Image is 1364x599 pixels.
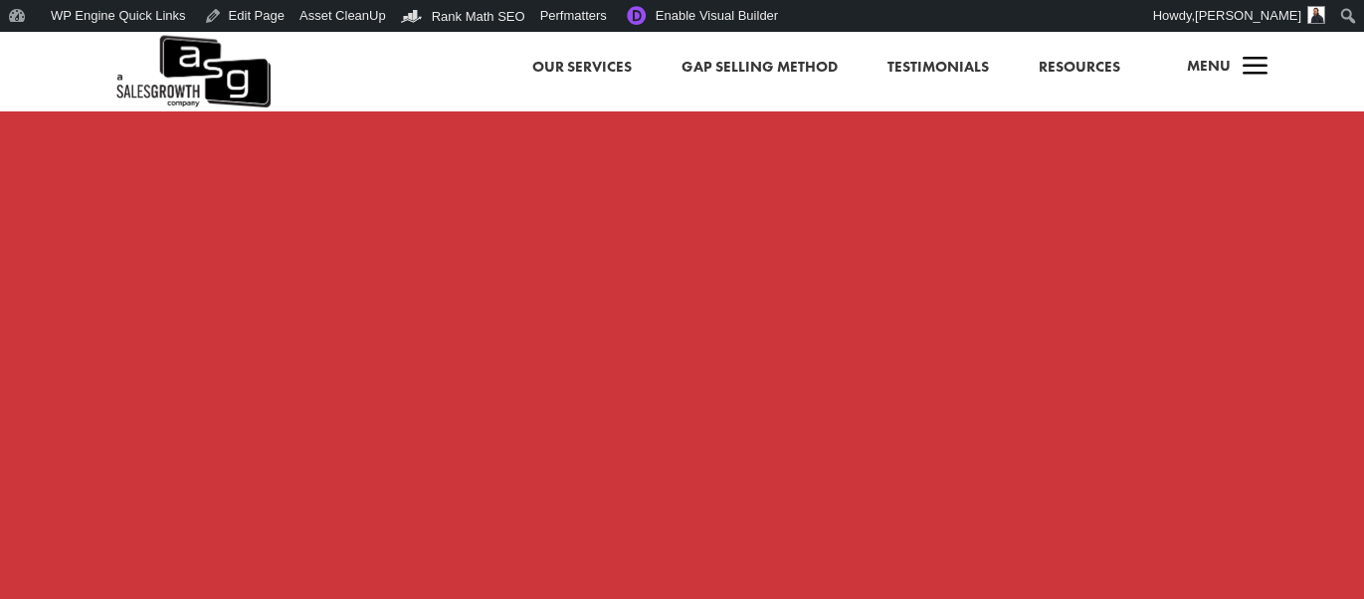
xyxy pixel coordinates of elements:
a: Resources [1039,55,1120,81]
div: Domain Overview [76,127,178,140]
a: Testimonials [887,55,989,81]
div: Keywords by Traffic [220,127,335,140]
a: Gap Selling Method [682,55,838,81]
div: Domain: [DOMAIN_NAME] [52,52,219,68]
a: A Sales Growth Company Logo [114,32,271,111]
img: ASG Co. Logo [114,32,271,111]
span: [PERSON_NAME] [1195,8,1301,23]
img: logo_orange.svg [32,32,48,48]
span: Menu [1187,56,1231,76]
img: tab_keywords_by_traffic_grey.svg [198,125,214,141]
span: Rank Math SEO [432,9,525,24]
img: website_grey.svg [32,52,48,68]
img: tab_domain_overview_orange.svg [54,125,70,141]
a: Our Services [532,55,632,81]
span: a [1236,48,1275,88]
div: v 4.0.25 [56,32,97,48]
